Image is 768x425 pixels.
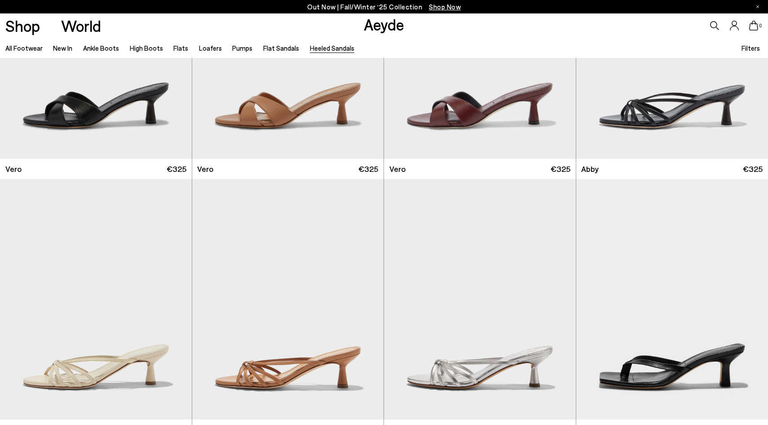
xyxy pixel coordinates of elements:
[5,163,22,175] span: Vero
[263,44,299,52] a: Flat Sandals
[5,44,43,52] a: All Footwear
[551,163,570,175] span: €325
[743,163,763,175] span: €325
[749,21,758,31] a: 0
[232,44,252,52] a: Pumps
[173,44,188,52] a: Flats
[384,159,576,179] a: Vero €325
[307,1,461,13] p: Out Now | Fall/Winter ‘25 Collection
[5,18,40,34] a: Shop
[199,44,222,52] a: Loafers
[53,44,72,52] a: New In
[167,163,186,175] span: €325
[61,18,101,34] a: World
[581,163,599,175] span: Abby
[358,163,378,175] span: €325
[130,44,163,52] a: High Boots
[197,163,213,175] span: Vero
[192,179,384,420] img: Abby Leather Mules
[758,23,763,28] span: 0
[742,44,760,52] span: Filters
[310,44,354,52] a: Heeled Sandals
[429,3,461,11] span: Navigate to /collections/new-in
[384,179,576,420] img: Abby Leather Mules
[389,163,406,175] span: Vero
[192,159,384,179] a: Vero €325
[83,44,119,52] a: Ankle Boots
[364,15,404,34] a: Aeyde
